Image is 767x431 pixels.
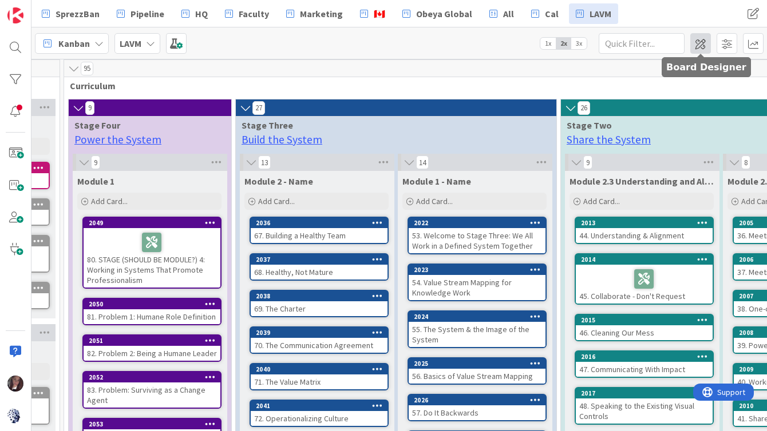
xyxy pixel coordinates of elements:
[581,219,713,227] div: 2013
[409,218,545,253] div: 202253. Welcome to Stage Three: We All Work in a Defined System Together
[374,7,385,21] span: 🇨🇦
[409,395,545,405] div: 2026
[483,3,521,24] a: All
[583,155,592,169] span: 9
[414,396,545,404] div: 2026
[89,337,220,345] div: 2051
[409,312,545,347] div: 202455. The System & the Image of the System
[239,7,269,21] span: Faculty
[251,301,388,316] div: 69. The Charter
[409,369,545,384] div: 56. Basics of Value Stream Mapping
[524,3,566,24] a: Cal
[396,3,479,24] a: Obeya Global
[414,313,545,321] div: 2024
[409,358,545,369] div: 2025
[251,364,388,374] div: 2040
[110,3,171,24] a: Pipeline
[35,3,106,24] a: SprezzBan
[244,175,313,187] span: Module 2 - Name
[218,3,276,24] a: Faculty
[256,365,388,373] div: 2040
[84,346,220,361] div: 82. Problem 2: Being a Humane Leader
[576,388,713,424] div: 201748. Speaking to the Existing Visual Controls
[251,218,388,228] div: 2036
[503,7,514,21] span: All
[576,218,713,228] div: 2013
[409,405,545,420] div: 57. Do It Backwards
[414,219,545,227] div: 2022
[84,372,220,408] div: 205283. Problem: Surviving as a Change Agent
[576,254,713,304] div: 201445. Collaborate - Don't Request
[85,101,94,115] span: 9
[89,300,220,308] div: 2050
[84,336,220,346] div: 2051
[251,374,388,389] div: 71. The Value Matrix
[409,322,545,347] div: 55. The System & the Image of the System
[195,7,208,21] span: HQ
[84,228,220,288] div: 80. STAGE (SHOULD BE MODULE?) 4: Working in Systems That Promote Professionalism
[576,352,713,362] div: 2016
[576,228,713,243] div: 44. Understanding & Alignment
[581,389,713,397] div: 2017
[251,228,388,243] div: 67. Building a Healthy Team
[409,312,545,322] div: 2024
[77,175,114,187] span: Module 1
[58,37,90,50] span: Kanban
[251,265,388,280] div: 68. Healthy, Not Mature
[409,228,545,253] div: 53. Welcome to Stage Three: We All Work in a Defined System Together
[251,254,388,280] div: 203768. Healthy, Not Mature
[91,155,100,169] span: 9
[242,133,322,146] a: Build the System
[416,7,472,21] span: Obeya Global
[409,275,545,300] div: 54. Value Stream Mapping for Knowledge Work
[576,315,713,325] div: 2015
[666,62,746,73] h5: Board Designer
[89,420,220,428] div: 2053
[567,133,651,146] a: Share the System
[84,382,220,408] div: 83. Problem: Surviving as a Change Agent
[84,336,220,361] div: 205182. Problem 2: Being a Humane Leader
[741,155,750,169] span: 8
[576,218,713,243] div: 201344. Understanding & Alignment
[576,362,713,377] div: 47. Communicating With Impact
[402,175,471,187] span: Module 1 - Name
[256,402,388,410] div: 2041
[89,219,220,227] div: 2049
[120,38,141,49] b: LAVM
[74,119,217,131] span: Stage Four
[353,3,392,24] a: 🇨🇦
[252,101,265,115] span: 27
[24,2,52,15] span: Support
[581,353,713,361] div: 2016
[576,325,713,340] div: 46. Cleaning Our Mess
[251,254,388,265] div: 2037
[576,388,713,398] div: 2017
[540,38,556,49] span: 1x
[581,316,713,324] div: 2015
[416,196,453,206] span: Add Card...
[91,196,128,206] span: Add Card...
[576,315,713,340] div: 201546. Cleaning Our Mess
[576,352,713,377] div: 201647. Communicating With Impact
[571,38,587,49] span: 3x
[84,299,220,309] div: 2050
[7,7,23,23] img: Visit kanbanzone.com
[251,328,388,338] div: 2039
[84,309,220,324] div: 81. Problem 1: Humane Role Definition
[590,7,611,21] span: LAVM
[581,256,713,264] div: 2014
[409,218,545,228] div: 2022
[576,398,713,424] div: 48. Speaking to the Existing Visual Controls
[84,372,220,382] div: 2052
[556,38,571,49] span: 2x
[256,292,388,300] div: 2038
[131,7,164,21] span: Pipeline
[576,265,713,304] div: 45. Collaborate - Don't Request
[251,291,388,316] div: 203869. The Charter
[84,218,220,288] div: 204980. STAGE (SHOULD BE MODULE?) 4: Working in Systems That Promote Professionalism
[409,358,545,384] div: 202556. Basics of Value Stream Mapping
[416,155,429,169] span: 14
[409,395,545,420] div: 202657. Do It Backwards
[89,373,220,381] div: 2052
[251,338,388,353] div: 70. The Communication Agreement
